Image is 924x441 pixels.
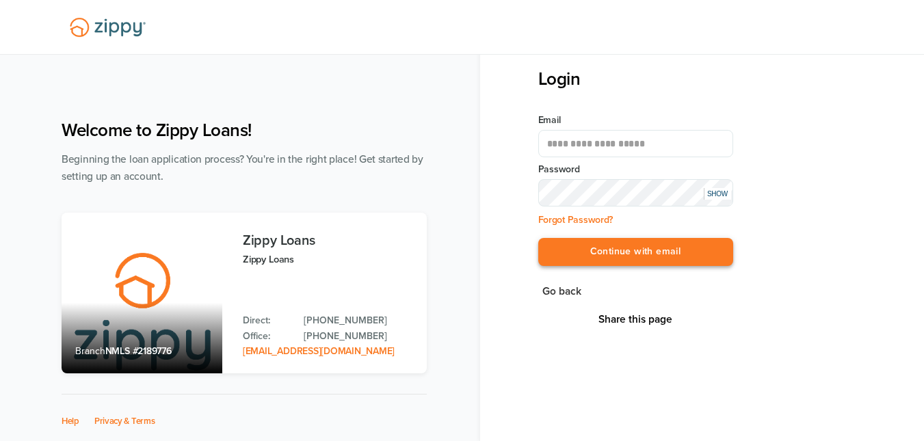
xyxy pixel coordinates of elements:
p: Office: [243,329,290,344]
label: Email [538,113,733,127]
a: Privacy & Terms [94,416,155,427]
h3: Login [538,68,733,90]
a: Help [62,416,79,427]
span: NMLS #2189776 [105,345,172,357]
p: Zippy Loans [243,252,413,267]
span: Branch [75,345,105,357]
input: Input Password [538,179,733,206]
h3: Zippy Loans [243,233,413,248]
img: Lender Logo [62,12,154,43]
button: Continue with email [538,238,733,266]
button: Share This Page [594,312,676,326]
button: Go back [538,282,585,301]
div: SHOW [704,188,731,200]
h1: Welcome to Zippy Loans! [62,120,427,141]
a: Direct Phone: 512-975-2947 [304,313,413,328]
a: Office Phone: 512-975-2947 [304,329,413,344]
a: Email Address: zippyguide@zippymh.com [243,345,395,357]
a: Forgot Password? [538,214,613,226]
p: Direct: [243,313,290,328]
span: Beginning the loan application process? You're in the right place! Get started by setting up an a... [62,153,423,183]
input: Email Address [538,130,733,157]
label: Password [538,163,733,176]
